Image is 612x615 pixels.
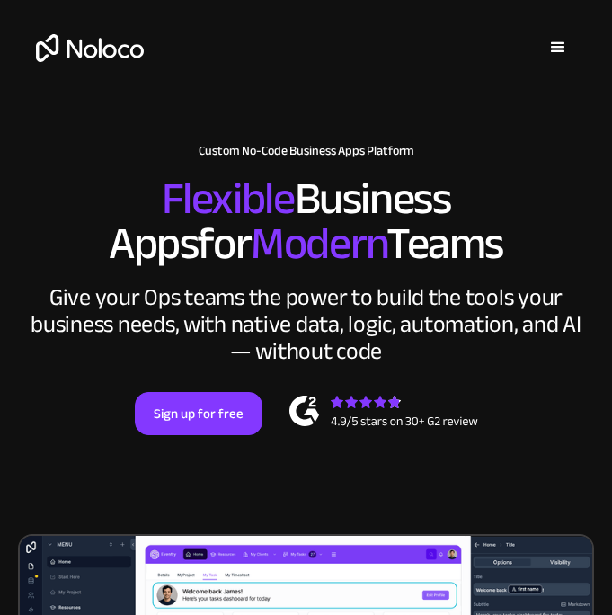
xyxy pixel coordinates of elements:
span: Flexible [162,156,295,241]
div: Give your Ops teams the power to build the tools your business needs, with native data, logic, au... [18,284,594,365]
a: home [27,34,144,62]
h2: Business Apps for Teams [18,176,594,266]
div: menu [531,21,585,75]
h1: Custom No-Code Business Apps Platform [18,144,594,158]
span: Modern [251,201,386,286]
a: Sign up for free [135,392,262,435]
